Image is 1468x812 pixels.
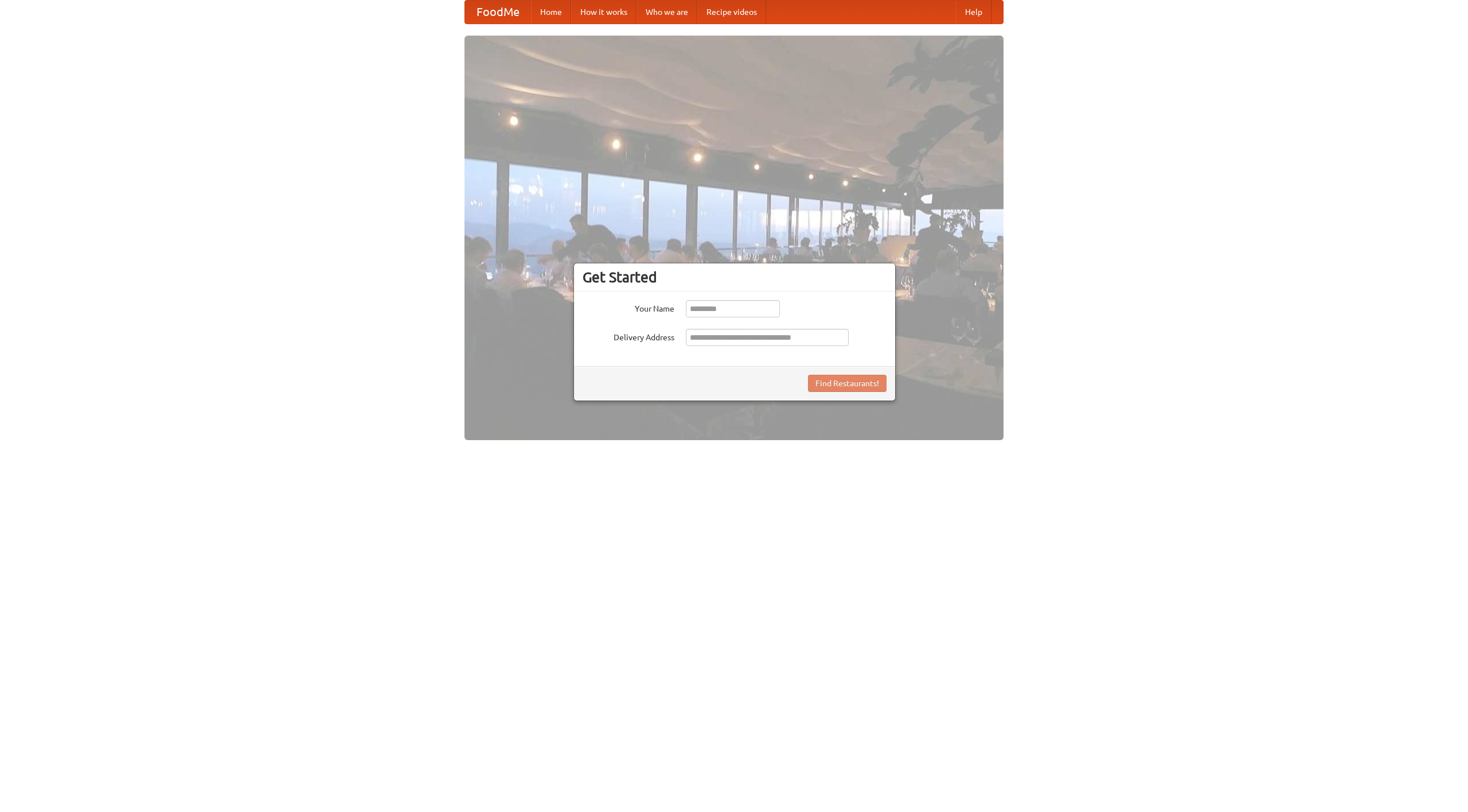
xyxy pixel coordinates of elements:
label: Your Name [583,300,674,314]
a: FoodMe [465,1,531,24]
a: Help [956,1,991,24]
a: How it works [571,1,637,24]
a: Who we are [637,1,697,24]
label: Delivery Address [583,329,674,343]
a: Home [531,1,571,24]
a: Recipe videos [697,1,766,24]
button: Find Restaurants! [808,375,887,392]
h3: Get Started [583,269,887,286]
